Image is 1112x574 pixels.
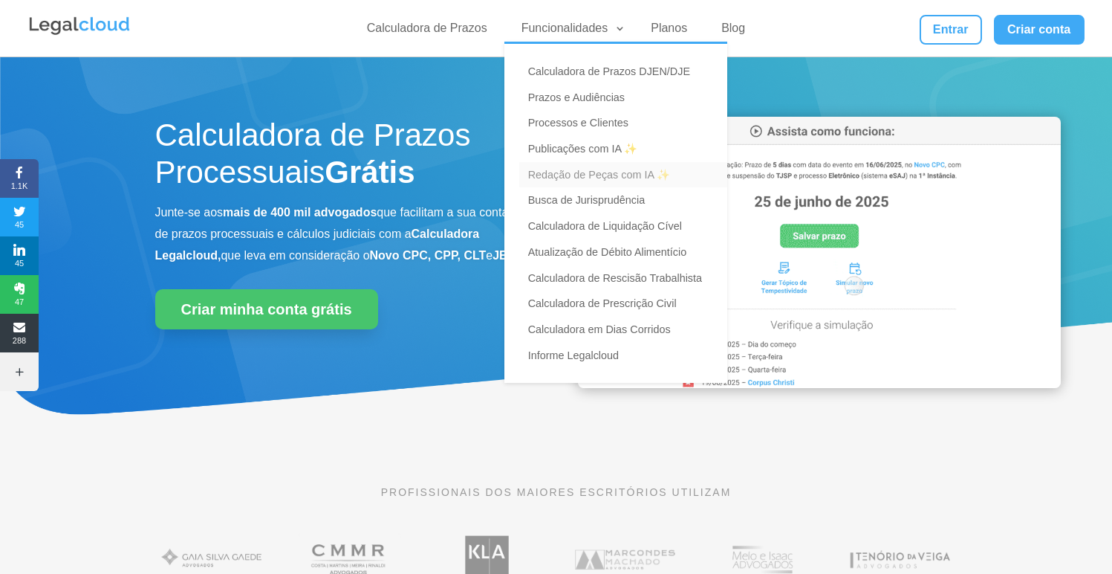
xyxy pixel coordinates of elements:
a: Calculadora de Liquidação Cível [519,213,727,239]
img: Legalcloud Logo [27,15,131,37]
a: Calculadora de Prazos Processuais da Legalcloud [578,378,1061,390]
a: Funcionalidades [513,21,626,42]
a: Logo da Legalcloud [27,27,131,39]
a: Criar conta [994,15,1085,45]
p: Junte-se aos que facilitam a sua contagem de prazos processuais e cálculos judiciais com a que le... [155,202,534,266]
p: PROFISSIONAIS DOS MAIORES ESCRITÓRIOS UTILIZAM [155,484,957,500]
a: Criar minha conta grátis [155,289,378,329]
a: Calculadora em Dias Corridos [519,317,727,343]
a: Calculadora de Prescrição Civil [519,291,727,317]
b: mais de 400 mil advogados [223,206,377,219]
b: JEC. [492,249,519,262]
a: Calculadora de Prazos [358,21,496,42]
a: Calculadora de Prazos DJEN/DJE [519,59,727,85]
a: Blog [712,21,754,42]
a: Redação de Peças com IA ✨ [519,162,727,188]
a: Informe Legalcloud [519,343,727,369]
a: Processos e Clientes [519,110,727,136]
a: Publicações com IA ✨ [519,136,727,162]
a: Busca de Jurisprudência [519,187,727,213]
h1: Calculadora de Prazos Processuais [155,117,534,199]
a: Prazos e Audiências [519,85,727,111]
a: Calculadora de Rescisão Trabalhista [519,265,727,291]
a: Atualização de Débito Alimentício [519,239,727,265]
strong: Grátis [325,155,414,190]
a: Planos [642,21,696,42]
img: Calculadora de Prazos Processuais da Legalcloud [578,117,1061,388]
b: Calculadora Legalcloud, [155,228,480,262]
a: Entrar [920,15,982,45]
b: Novo CPC, CPP, CLT [370,249,487,262]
